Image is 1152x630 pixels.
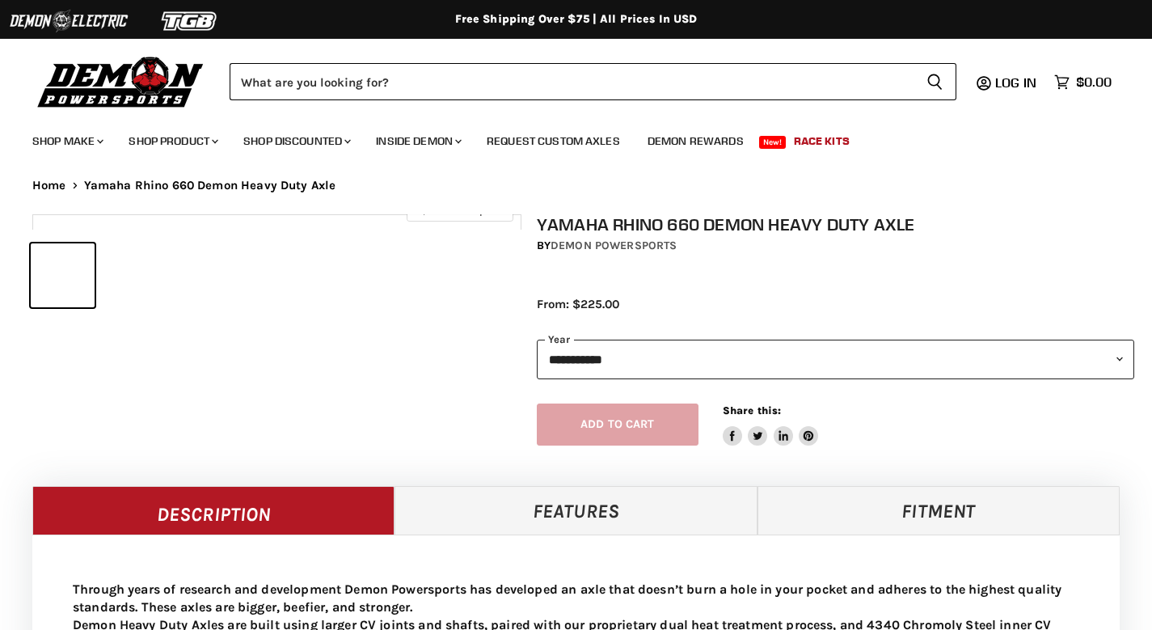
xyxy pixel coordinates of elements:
[395,486,757,535] a: Features
[635,125,756,158] a: Demon Rewards
[32,179,66,192] a: Home
[723,404,819,446] aside: Share this:
[129,6,251,36] img: TGB Logo 2
[8,6,129,36] img: Demon Electric Logo 2
[116,125,228,158] a: Shop Product
[237,243,301,307] button: IMAGE thumbnail
[995,74,1036,91] span: Log in
[20,125,113,158] a: Shop Make
[364,125,471,158] a: Inside Demon
[168,243,232,307] button: IMAGE thumbnail
[537,214,1135,235] h1: Yamaha Rhino 660 Demon Heavy Duty Axle
[723,404,781,416] span: Share this:
[782,125,862,158] a: Race Kits
[32,53,209,110] img: Demon Powersports
[757,486,1120,535] a: Fitment
[84,179,336,192] span: Yamaha Rhino 660 Demon Heavy Duty Axle
[759,136,787,149] span: New!
[914,63,956,100] button: Search
[537,297,619,311] span: From: $225.00
[31,243,95,307] button: IMAGE thumbnail
[988,75,1046,90] a: Log in
[32,486,395,535] a: Description
[20,118,1108,158] ul: Main menu
[230,63,956,100] form: Product
[537,237,1135,255] div: by
[475,125,632,158] a: Request Custom Axles
[551,239,677,252] a: Demon Powersports
[537,340,1135,379] select: year
[230,63,914,100] input: Search
[1076,74,1112,90] span: $0.00
[415,204,504,216] span: Click to expand
[1046,70,1120,94] a: $0.00
[231,125,361,158] a: Shop Discounted
[99,243,163,307] button: IMAGE thumbnail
